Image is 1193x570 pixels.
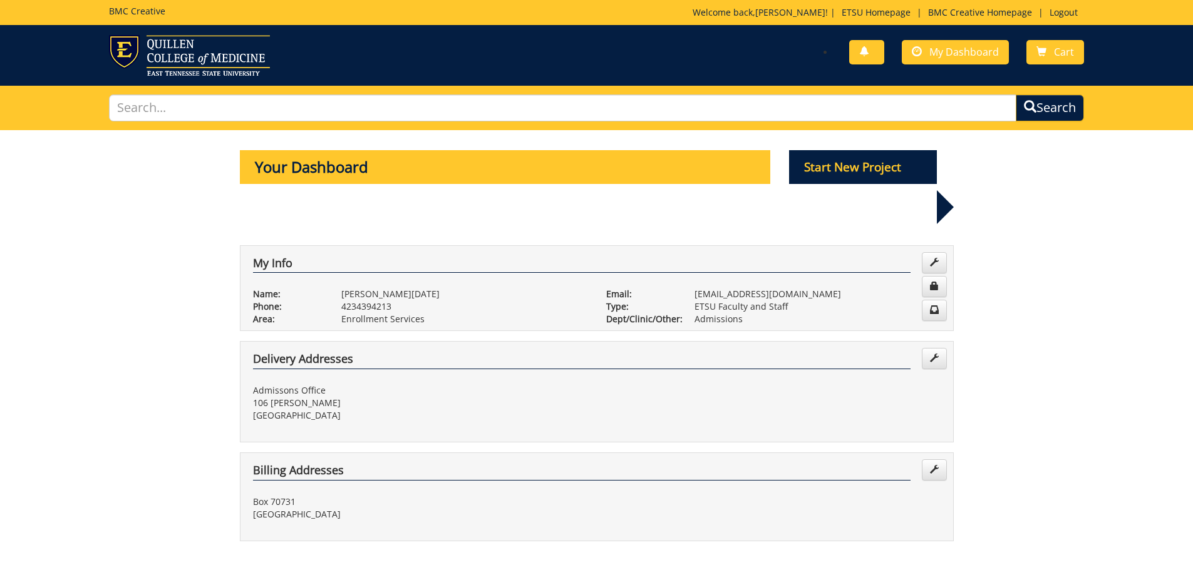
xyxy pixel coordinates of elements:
[695,313,941,325] p: Admissions
[109,6,165,16] h5: BMC Creative
[253,409,587,422] p: [GEOGRAPHIC_DATA]
[695,300,941,313] p: ETSU Faculty and Staff
[1054,45,1074,59] span: Cart
[253,496,587,508] p: Box 70731
[253,288,323,300] p: Name:
[606,313,676,325] p: Dept/Clinic/Other:
[922,348,947,369] a: Edit Addresses
[253,464,911,481] h4: Billing Addresses
[789,150,937,184] p: Start New Project
[1016,94,1084,121] button: Search
[902,40,1009,64] a: My Dashboard
[109,35,270,76] img: ETSU logo
[755,6,825,18] a: [PERSON_NAME]
[253,313,323,325] p: Area:
[922,252,947,273] a: Edit Info
[922,459,947,481] a: Edit Addresses
[341,313,587,325] p: Enrollment Services
[1026,40,1084,64] a: Cart
[253,257,911,273] h4: My Info
[341,288,587,300] p: [PERSON_NAME][DATE]
[922,300,947,321] a: Change Communication Preferences
[835,6,917,18] a: ETSU Homepage
[606,300,676,313] p: Type:
[109,94,1017,121] input: Search...
[253,397,587,409] p: 106 [PERSON_NAME]
[341,300,587,313] p: 4234394213
[922,276,947,297] a: Change Password
[929,45,999,59] span: My Dashboard
[240,150,771,184] p: Your Dashboard
[253,508,587,521] p: [GEOGRAPHIC_DATA]
[253,300,323,313] p: Phone:
[253,384,587,397] p: Admissons Office
[606,288,676,300] p: Email:
[695,288,941,300] p: [EMAIL_ADDRESS][DOMAIN_NAME]
[693,6,1084,19] p: Welcome back, ! | | |
[922,6,1038,18] a: BMC Creative Homepage
[789,162,937,174] a: Start New Project
[1043,6,1084,18] a: Logout
[253,353,911,369] h4: Delivery Addresses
